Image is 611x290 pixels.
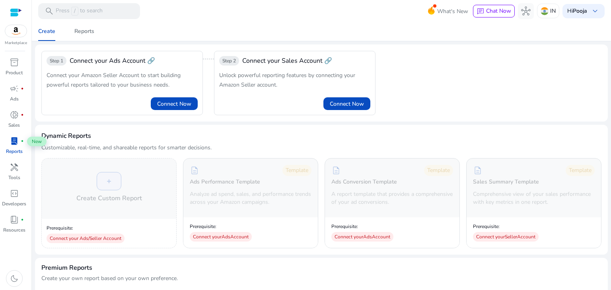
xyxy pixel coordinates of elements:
[473,166,483,175] span: description
[477,8,485,15] span: chat
[74,29,94,34] div: Reports
[45,6,54,16] span: search
[10,189,19,198] span: code_blocks
[47,234,125,243] div: Connect your Ads/Seller Account
[10,136,19,146] span: lab_profile
[21,218,24,221] span: fiber_manual_record
[41,264,92,272] h4: Premium Reports
[6,69,23,76] p: Product
[567,8,587,14] p: Hi
[38,29,55,34] div: Create
[473,232,539,242] div: Connect your Seller Account
[6,148,23,155] p: Reports
[331,232,393,242] div: Connect your Ads Account
[10,95,19,102] p: Ads
[473,5,515,17] button: chatChat Now
[190,179,260,186] h5: Ads Performance Template
[331,166,341,175] span: description
[330,100,364,108] span: Connect Now
[518,3,534,19] button: hub
[331,190,453,206] p: A report template that provides a comprehensive of your ad conversions.
[97,172,121,190] div: +
[541,7,549,15] img: in.svg
[437,4,468,18] span: What's New
[151,97,198,110] button: Connect Now
[50,58,63,64] span: Step 1
[190,232,252,242] div: Connect your Ads Account
[27,137,47,146] span: New
[21,139,24,143] span: fiber_manual_record
[70,56,155,66] div: Connect your Ads Account 🔗
[473,190,595,206] p: Comprehensive view of your sales performance with key metrics in one report.
[190,166,199,175] span: description
[56,7,103,15] p: Press to search
[242,56,332,66] span: Connect your Sales Account 🔗
[10,162,19,172] span: handyman
[521,6,531,16] span: hub
[573,7,587,15] b: Pooja
[323,97,370,110] button: Connect Now
[8,174,20,181] p: Tools
[41,131,91,141] h3: Dynamic Reports
[5,40,27,46] p: Marketplace
[486,7,511,15] span: Chat Now
[190,223,252,230] p: Prerequisite:
[10,110,19,120] span: donut_small
[10,84,19,93] span: campaign
[473,223,539,230] p: Prerequisite:
[5,25,27,37] img: amazon.svg
[10,274,19,283] span: dark_mode
[8,122,20,129] p: Sales
[10,215,19,224] span: book_4
[3,226,25,234] p: Resources
[331,179,397,186] h5: Ads Conversion Template
[424,165,453,176] div: Template
[2,200,26,207] p: Developers
[331,223,393,230] p: Prerequisite:
[41,144,212,152] p: Customizable, real-time, and shareable reports for smarter decisions.
[21,87,24,90] span: fiber_manual_record
[10,58,19,67] span: inventory_2
[566,165,595,176] div: Template
[473,179,539,186] h5: Sales Summary Template
[41,275,601,282] p: Create your own report based on your own preference.
[219,72,355,89] span: Unlock powerful reporting features by connecting your Amazon Seller account.
[21,113,24,116] span: fiber_manual_record
[590,6,600,16] span: keyboard_arrow_down
[71,7,78,15] span: /
[47,72,181,89] span: Connect your Amazon Seller Account to start building powerful reports tailored to your business n...
[550,4,556,18] p: IN
[282,165,311,176] div: Template
[76,193,142,203] h4: Create Custom Report
[222,58,236,64] span: Step 2
[190,190,311,206] p: Analyze ad spend, sales, and performance trends across your Amazon campaigns.
[47,225,171,231] p: Prerequisite:
[157,100,191,108] span: Connect Now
